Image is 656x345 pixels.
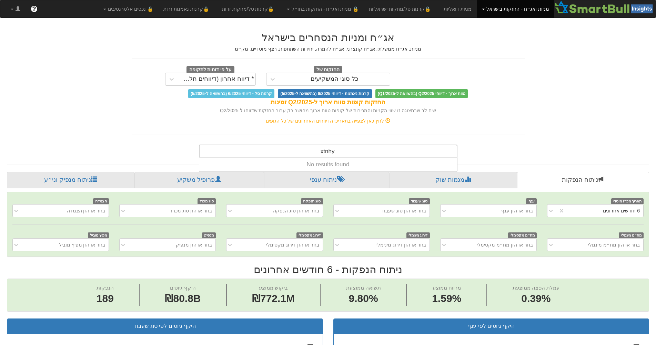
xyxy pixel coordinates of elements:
[202,232,216,238] span: מנפיק
[432,291,461,306] span: 1.59%
[554,0,656,14] img: Smartbull
[375,89,468,98] span: טווח ארוך - דיווחי Q2/2025 (בהשוואה ל-Q1/2025)
[409,198,430,204] span: סוג שעבוד
[346,291,381,306] span: 9.80%
[477,0,554,18] a: מניות ואג״ח - החזקות בישראל
[93,198,109,204] span: הצמדה
[180,76,254,83] div: * דיווח אחרון (דיווחים חלקיים)
[517,172,649,188] a: ניתוח הנפקות
[67,207,105,214] div: בחר או הזן הצמדה
[513,285,559,291] span: עמלת הפצה ממוצעת
[513,291,559,306] span: 0.39%
[282,0,364,18] a: 🔒 מניות ואג״ח - החזקות בחו״ל
[296,232,323,238] span: דירוג מקסימלי
[127,117,530,124] div: לחץ כאן לצפייה בתאריכי הדיווחים האחרונים של כל הגופים
[26,0,43,18] a: ?
[311,76,359,83] div: כל סוגי המשקיעים
[526,198,537,204] span: ענף
[132,32,525,43] h2: אג״ח ומניות הנסחרים בישראל
[32,6,36,12] span: ?
[132,107,525,114] div: שים לב שבתצוגה זו שווי הקניות והמכירות של קופות טווח ארוך מחושב רק עבור החזקות שדווחו ל Q2/2025
[508,232,537,238] span: מח״מ מקסימלי
[438,0,477,18] a: מניות דואליות
[588,241,640,248] div: בחר או הזן מח״מ מינמלי
[264,172,389,188] a: ניתוח ענפי
[7,172,134,188] a: ניתוח מנפיק וני״ע
[132,46,525,52] h5: מניות, אג״ח ממשלתי, אג״ח קונצרני, אג״ח להמרה, יחידות השתתפות, רצף מוסדיים, מק״מ
[188,89,274,98] span: קרנות סל - דיווחי 6/2025 (בהשוואה ל-5/2025)
[339,322,644,330] div: היקף גיוסים לפי ענף
[165,293,201,304] span: ₪80.8B
[603,207,640,214] div: 6 חודשים אחרונים
[132,98,525,107] div: החזקות קופות טווח ארוך ל-Q2/2025 זמינות
[501,207,533,214] div: בחר או הזן ענף
[364,0,438,18] a: 🔒קרנות סל/מחקות ישראליות
[252,293,295,304] span: ₪772.1M
[406,232,430,238] span: דירוג מינימלי
[97,291,114,306] span: 189
[59,241,105,248] div: בחר או הזן מפיץ מוביל
[98,0,159,18] a: 🔒 נכסים אלטרנטיבים
[433,285,461,291] span: מרווח ממוצע
[12,322,317,330] div: היקף גיוסים לפי סוג שעבוד
[314,66,343,74] span: החזקות של
[278,89,372,98] span: קרנות נאמנות - דיווחי 6/2025 (בהשוואה ל-5/2025)
[301,198,323,204] span: סוג הנפקה
[170,285,195,291] span: היקף גיוסים
[389,172,517,188] a: מגמות שוק
[259,285,288,291] span: ביקוש ממוצע
[217,0,282,18] a: 🔒קרנות סל/מחקות זרות
[97,285,114,291] span: הנפקות
[346,285,381,291] span: תשואה ממוצעת
[477,241,533,248] div: בחר או הזן מח״מ מקסימלי
[381,207,426,214] div: בחר או הזן סוג שעבוד
[186,66,234,74] span: על פי דוחות לתקופה
[619,232,644,238] span: מח״מ מינמלי
[176,241,212,248] div: בחר או הזן מנפיק
[158,0,217,18] a: 🔒קרנות נאמנות זרות
[198,198,216,204] span: סוג מכרז
[134,172,264,188] a: פרופיל משקיע
[376,241,426,248] div: בחר או הזן דירוג מינימלי
[273,207,319,214] div: בחר או הזן סוג הנפקה
[88,232,109,238] span: מפיץ מוביל
[199,158,457,171] div: No results found
[266,241,319,248] div: בחר או הזן דירוג מקסימלי
[171,207,212,214] div: בחר או הזן סוג מכרז
[611,198,644,204] span: תאריך מכרז מוסדי
[7,264,649,275] h2: ניתוח הנפקות - 6 חודשים אחרונים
